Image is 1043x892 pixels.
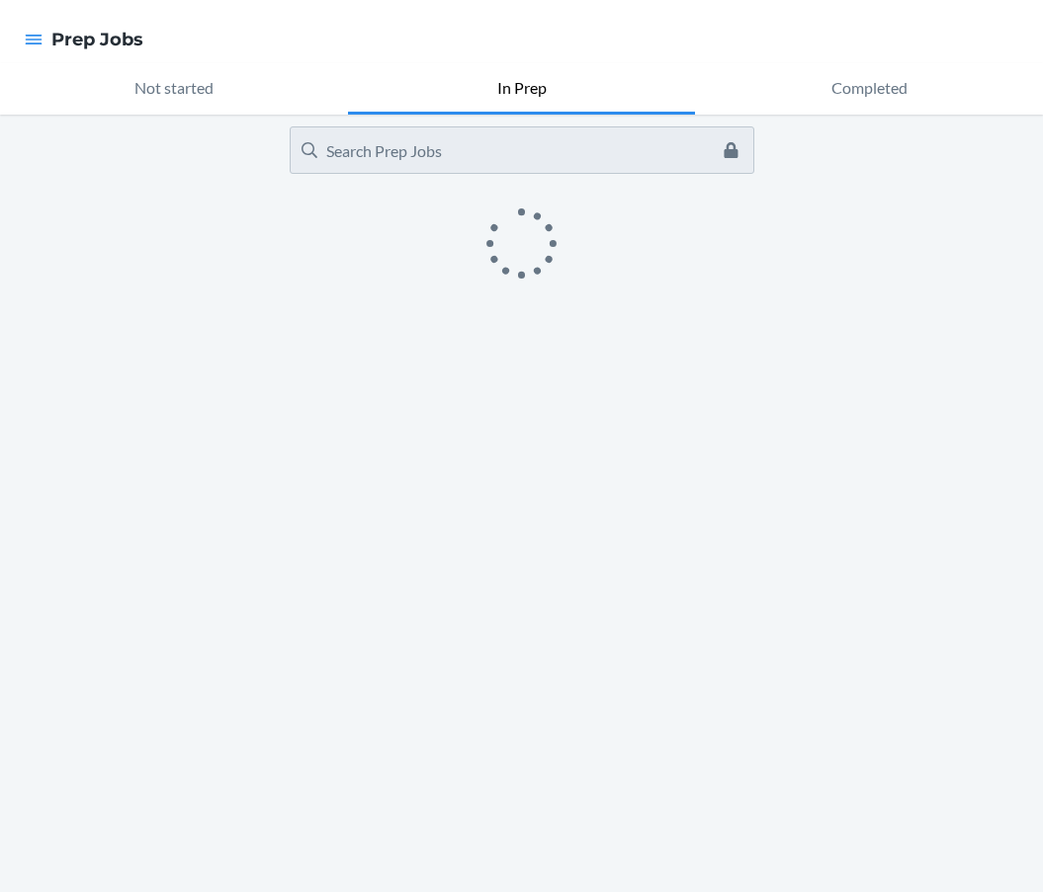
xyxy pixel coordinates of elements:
p: Completed [831,76,908,100]
p: In Prep [497,76,547,100]
input: Search Prep Jobs [290,126,754,174]
h4: Prep Jobs [51,27,143,52]
button: In Prep [348,63,696,115]
button: Completed [695,63,1043,115]
p: Not started [134,76,214,100]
